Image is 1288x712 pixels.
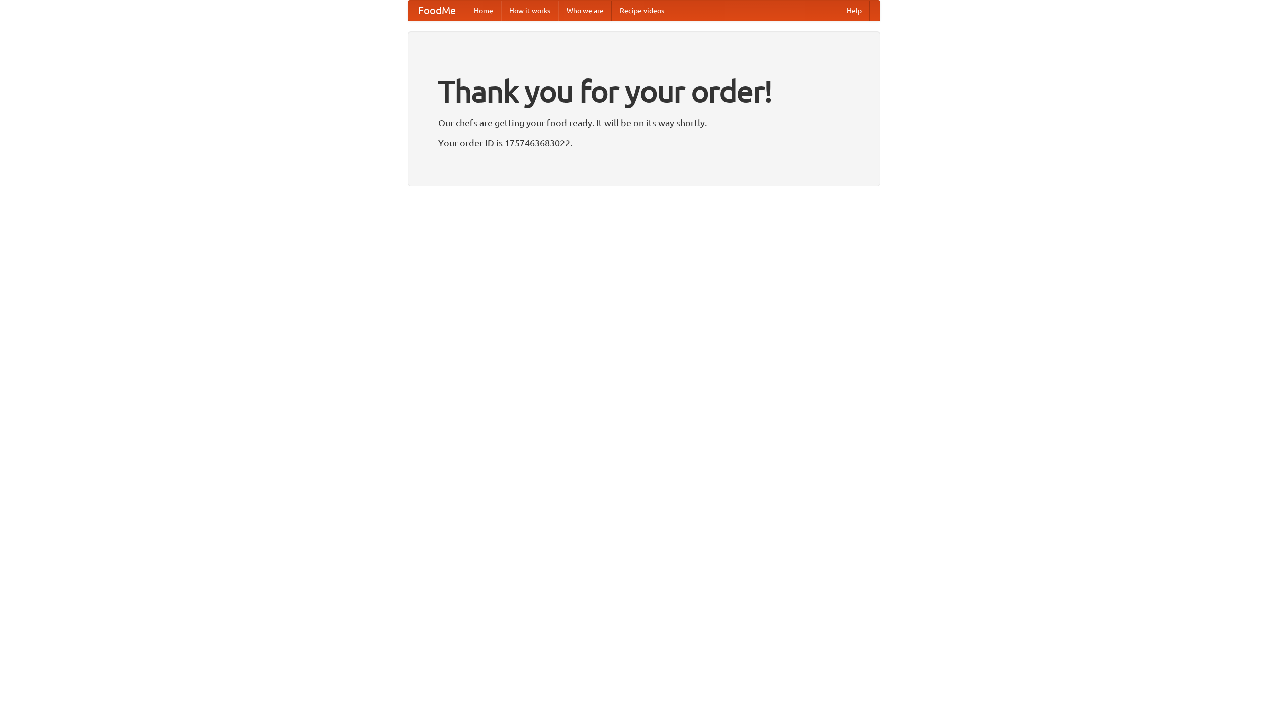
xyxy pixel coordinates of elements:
a: Recipe videos [612,1,672,21]
a: Home [466,1,501,21]
a: FoodMe [408,1,466,21]
a: Help [839,1,870,21]
a: Who we are [558,1,612,21]
a: How it works [501,1,558,21]
p: Our chefs are getting your food ready. It will be on its way shortly. [438,115,850,130]
h1: Thank you for your order! [438,67,850,115]
p: Your order ID is 1757463683022. [438,135,850,150]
